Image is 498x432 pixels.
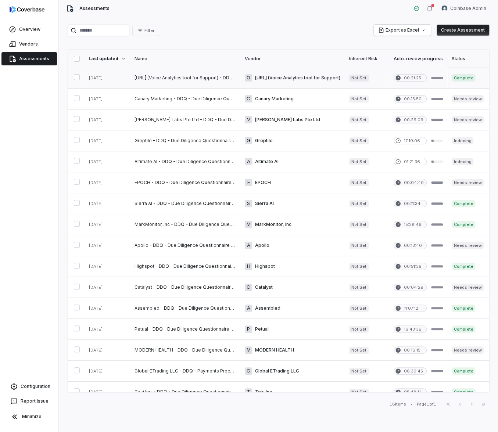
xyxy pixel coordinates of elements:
[394,56,443,62] div: Auto-review progress
[1,37,57,51] a: Vendors
[411,402,412,407] div: •
[3,380,55,393] a: Configuration
[21,398,49,404] span: Report Issue
[21,384,50,389] span: Configuration
[450,6,486,11] span: Coinbase Admin
[349,56,385,62] div: Inherent Risk
[144,28,154,33] span: Filter
[1,52,57,65] a: Assessments
[390,402,406,407] div: 18 items
[19,56,49,62] span: Assessments
[89,56,126,62] div: Last updated
[10,6,44,13] img: logo-D7KZi-bG.svg
[245,56,340,62] div: Vendor
[374,25,431,36] button: Export as Excel
[3,409,55,424] button: Minimize
[437,25,489,36] button: Create Assessment
[135,56,236,62] div: Name
[19,41,38,47] span: Vendors
[132,25,159,36] button: Filter
[79,6,110,11] span: Assessments
[1,23,57,36] a: Overview
[417,402,436,407] div: Page 1 of 1
[22,414,42,420] span: Minimize
[437,3,491,14] button: Coinbase Admin avatarCoinbase Admin
[441,6,447,11] img: Coinbase Admin avatar
[452,56,484,62] div: Status
[3,395,55,408] button: Report Issue
[19,26,40,32] span: Overview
